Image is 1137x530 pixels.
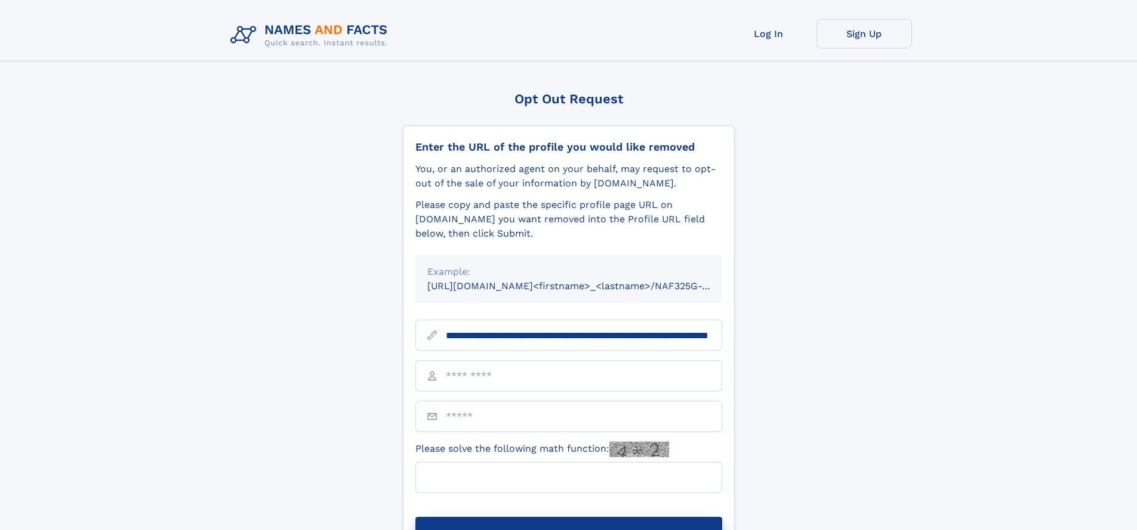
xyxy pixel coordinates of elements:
[415,198,722,241] div: Please copy and paste the specific profile page URL on [DOMAIN_NAME] you want removed into the Pr...
[427,280,745,292] small: [URL][DOMAIN_NAME]<firstname>_<lastname>/NAF325G-xxxxxxxx
[403,91,735,106] div: Opt Out Request
[427,265,710,279] div: Example:
[415,140,722,154] div: Enter the URL of the profile you would like removed
[816,19,912,48] a: Sign Up
[415,442,669,457] label: Please solve the following math function:
[721,19,816,48] a: Log In
[226,19,398,51] img: Logo Names and Facts
[415,162,722,191] div: You, or an authorized agent on your behalf, may request to opt-out of the sale of your informatio...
